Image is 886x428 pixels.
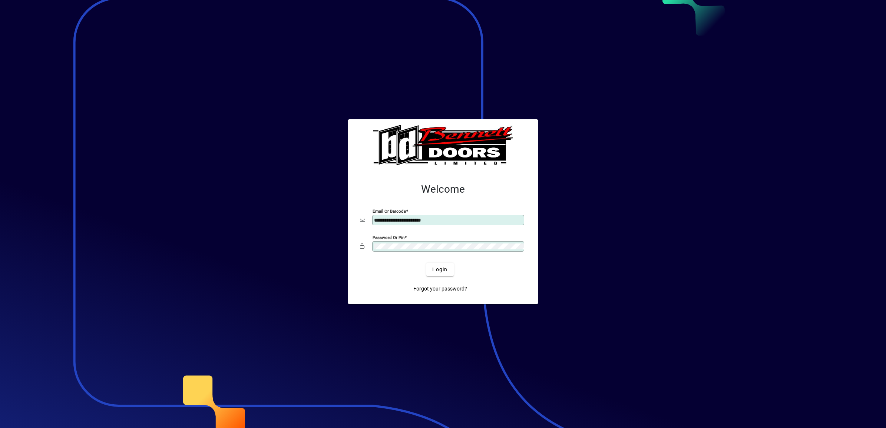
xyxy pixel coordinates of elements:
span: Login [432,266,447,273]
mat-label: Password or Pin [373,235,404,240]
mat-label: Email or Barcode [373,209,406,214]
span: Forgot your password? [413,285,467,293]
h2: Welcome [360,183,526,196]
button: Login [426,263,453,276]
a: Forgot your password? [410,282,470,295]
